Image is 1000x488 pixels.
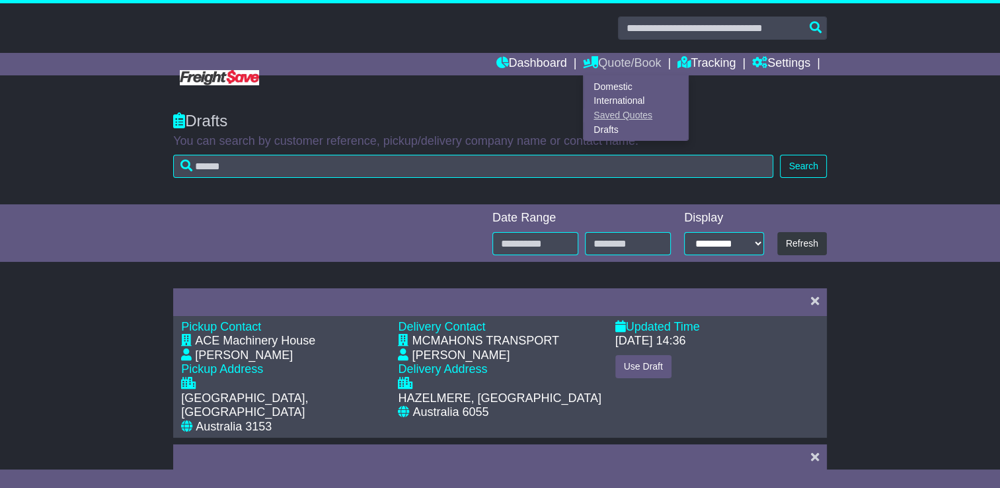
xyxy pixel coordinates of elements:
[777,232,827,255] button: Refresh
[584,108,688,123] a: Saved Quotes
[615,334,686,348] div: [DATE] 14:36
[780,155,826,178] button: Search
[195,348,293,363] div: [PERSON_NAME]
[398,320,485,333] span: Delivery Contact
[180,70,259,85] img: Freight Save
[496,53,566,75] a: Dashboard
[195,334,315,348] div: ACE Machinery House
[173,112,827,131] div: Drafts
[398,391,601,406] div: HAZELMERE, [GEOGRAPHIC_DATA]
[584,94,688,108] a: International
[412,405,488,420] div: Australia 6055
[584,79,688,94] a: Domestic
[583,75,689,141] div: Quote/Book
[196,420,272,434] div: Australia 3153
[684,211,764,225] div: Display
[181,320,261,333] span: Pickup Contact
[615,320,819,335] div: Updated Time
[173,134,827,149] p: You can search by customer reference, pickup/delivery company name or contact name.
[677,53,736,75] a: Tracking
[181,391,385,420] div: [GEOGRAPHIC_DATA], [GEOGRAPHIC_DATA]
[752,53,810,75] a: Settings
[583,53,661,75] a: Quote/Book
[412,348,510,363] div: [PERSON_NAME]
[615,355,672,378] button: Use Draft
[412,334,558,348] div: MCMAHONS TRANSPORT
[492,211,671,225] div: Date Range
[398,362,487,376] span: Delivery Address
[584,122,688,137] a: Drafts
[181,362,263,376] span: Pickup Address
